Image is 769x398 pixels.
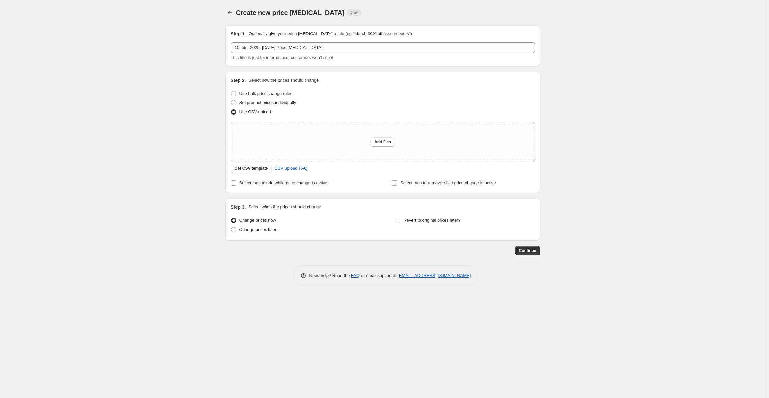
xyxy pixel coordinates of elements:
span: Draft [350,10,358,15]
h2: Step 3. [231,204,246,210]
h2: Step 1. [231,31,246,37]
span: Set product prices individually [239,100,296,105]
span: CSV upload FAQ [274,165,307,172]
span: Use CSV upload [239,109,271,114]
span: This title is just for internal use, customers won't see it [231,55,333,60]
input: 30% off holiday sale [231,42,535,53]
button: Add files [370,137,395,147]
a: [EMAIL_ADDRESS][DOMAIN_NAME] [398,273,471,278]
button: Price change jobs [225,8,235,17]
p: Select how the prices should change [248,77,319,84]
button: Continue [515,246,540,255]
a: FAQ [351,273,360,278]
span: Use bulk price change rules [239,91,292,96]
span: Change prices later [239,227,277,232]
span: Create new price [MEDICAL_DATA] [236,9,345,16]
button: Get CSV template [231,164,272,173]
span: Continue [519,248,536,253]
p: Optionally give your price [MEDICAL_DATA] a title (eg "March 30% off sale on boots") [248,31,412,37]
span: or email support at [360,273,398,278]
span: Select tags to add while price change is active [239,180,327,185]
a: CSV upload FAQ [270,163,311,174]
span: Revert to original prices later? [403,218,461,223]
span: Get CSV template [235,166,268,171]
p: Select when the prices should change [248,204,321,210]
h2: Step 2. [231,77,246,84]
span: Add files [374,139,391,145]
span: Select tags to remove while price change is active [400,180,496,185]
span: Change prices now [239,218,276,223]
span: Need help? Read the [309,273,351,278]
